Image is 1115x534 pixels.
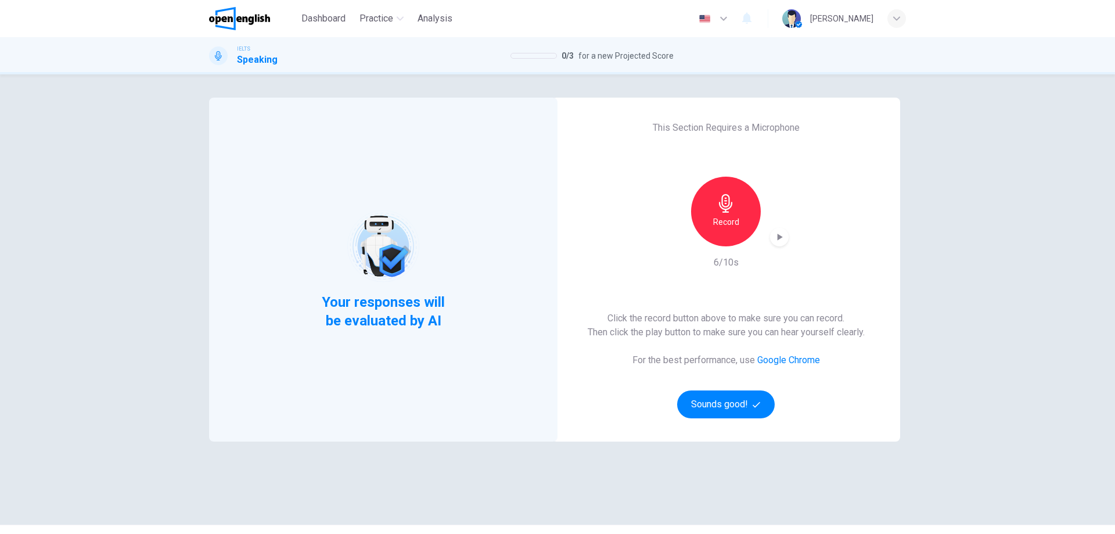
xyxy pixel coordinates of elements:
img: robot icon [346,209,420,283]
span: 0 / 3 [562,49,574,63]
span: Practice [359,12,393,26]
button: Sounds good! [677,390,775,418]
a: Google Chrome [757,354,820,365]
h6: This Section Requires a Microphone [653,121,800,135]
span: Analysis [418,12,452,26]
h6: For the best performance, use [632,353,820,367]
span: Dashboard [301,12,346,26]
img: Profile picture [782,9,801,28]
span: for a new Projected Score [578,49,674,63]
img: OpenEnglish logo [209,7,270,30]
h6: 6/10s [714,256,739,270]
button: Practice [355,8,408,29]
a: OpenEnglish logo [209,7,297,30]
button: Record [691,177,761,246]
h6: Click the record button above to make sure you can record. Then click the play button to make sur... [588,311,865,339]
div: [PERSON_NAME] [810,12,873,26]
span: Your responses will be evaluated by AI [313,293,454,330]
span: IELTS [237,45,250,53]
button: Dashboard [297,8,350,29]
button: Analysis [413,8,457,29]
h1: Speaking [237,53,278,67]
h6: Record [713,215,739,229]
img: en [697,15,712,23]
